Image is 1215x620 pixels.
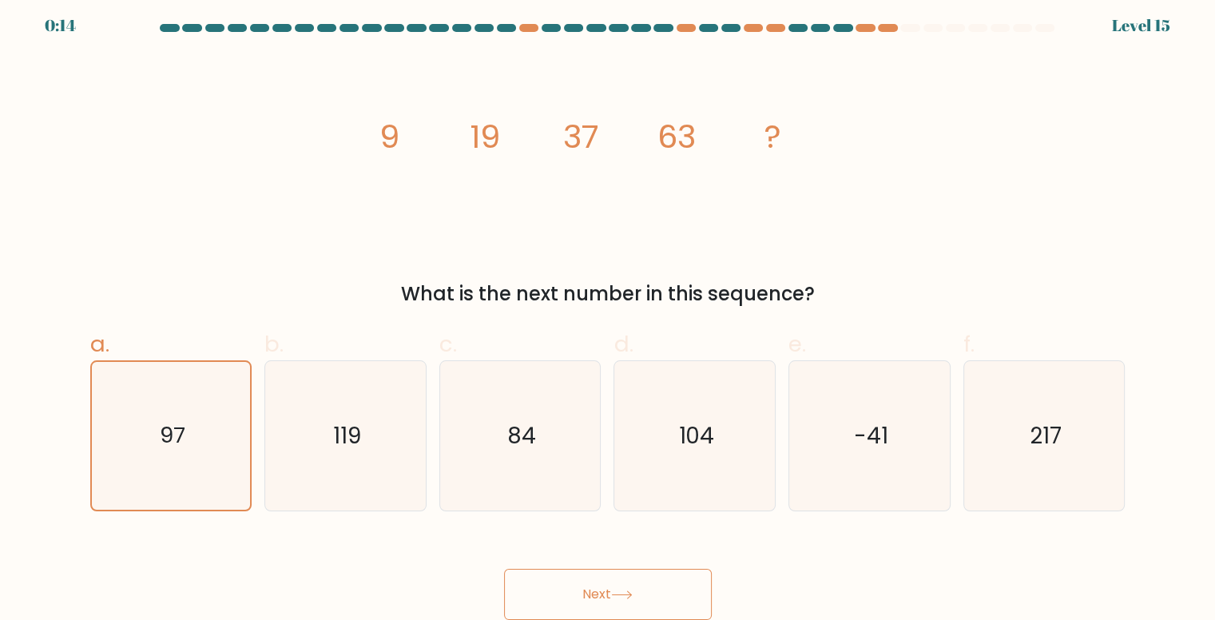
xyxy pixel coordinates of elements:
text: -41 [854,420,888,451]
text: 84 [507,420,536,451]
text: 97 [160,420,185,451]
div: Level 15 [1112,14,1170,38]
span: c. [439,328,457,360]
text: 119 [333,420,361,451]
text: 104 [678,420,714,451]
span: b. [264,328,284,360]
tspan: 63 [657,114,696,159]
span: a. [90,328,109,360]
button: Next [504,569,712,620]
span: e. [788,328,806,360]
text: 217 [1030,420,1062,451]
tspan: 9 [379,114,399,159]
div: 0:14 [45,14,76,38]
div: What is the next number in this sequence? [100,280,1116,308]
tspan: 37 [562,114,598,159]
span: f. [963,328,975,360]
span: d. [613,328,633,360]
tspan: 19 [470,114,500,159]
tspan: ? [764,114,780,159]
